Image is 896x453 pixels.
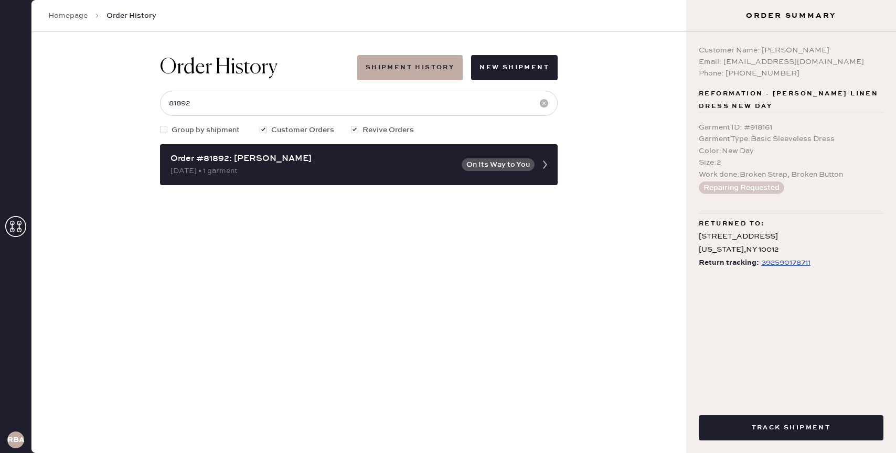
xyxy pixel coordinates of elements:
[699,157,883,168] div: Size : 2
[170,153,455,165] div: Order #81892: [PERSON_NAME]
[699,218,765,230] span: Returned to:
[48,10,88,21] a: Homepage
[699,133,883,145] div: Garment Type : Basic Sleeveless Dress
[462,158,535,171] button: On Its Way to You
[699,56,883,68] div: Email: [EMAIL_ADDRESS][DOMAIN_NAME]
[699,122,883,133] div: Garment ID : # 918161
[160,91,558,116] input: Search by order number, customer name, email or phone number
[699,145,883,157] div: Color : New Day
[106,10,156,21] span: Order History
[699,415,883,440] button: Track Shipment
[846,406,891,451] iframe: Front Chat
[699,45,883,56] div: Customer Name: [PERSON_NAME]
[362,124,414,136] span: Revive Orders
[170,165,455,177] div: [DATE] • 1 garment
[761,256,810,269] div: https://www.fedex.com/apps/fedextrack/?tracknumbers=392590178711&cntry_code=US
[271,124,334,136] span: Customer Orders
[172,124,240,136] span: Group by shipment
[699,88,883,113] span: Reformation - [PERSON_NAME] Linen Dress New Day
[699,68,883,79] div: Phone: [PHONE_NUMBER]
[471,55,558,80] button: New Shipment
[759,256,810,269] a: 392590178711
[686,10,896,21] h3: Order Summary
[699,181,784,194] button: Repairing Requested
[160,55,278,80] h1: Order History
[699,169,883,180] div: Work done : Broken Strap, Broken Button
[699,230,883,256] div: [STREET_ADDRESS] [US_STATE] , NY 10012
[357,55,463,80] button: Shipment History
[699,256,759,269] span: Return tracking:
[7,436,24,444] h3: RBA
[699,422,883,432] a: Track Shipment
